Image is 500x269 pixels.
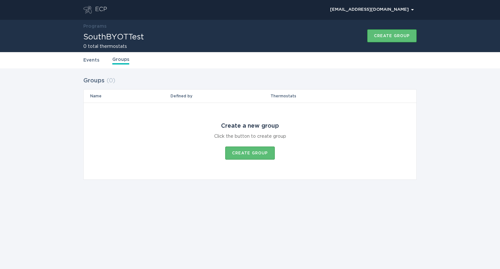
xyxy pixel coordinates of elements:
[83,57,99,64] a: Events
[327,5,417,15] div: Popover menu
[83,44,144,49] h2: 0 total thermostats
[374,34,410,38] div: Create group
[221,122,279,130] div: Create a new group
[232,151,268,155] div: Create group
[83,6,92,14] button: Go to dashboard
[83,24,106,29] a: Programs
[95,6,107,14] div: ECP
[170,90,270,103] th: Defined by
[83,33,144,41] h1: SouthBYOTTest
[84,90,170,103] th: Name
[327,5,417,15] button: Open user account details
[214,133,286,140] div: Click the button to create group
[225,147,275,160] button: Create group
[367,29,417,42] button: Create group
[270,90,390,103] th: Thermostats
[112,56,129,64] a: Groups
[84,90,416,103] tr: Table Headers
[330,8,414,12] div: [EMAIL_ADDRESS][DOMAIN_NAME]
[83,75,104,87] h2: Groups
[106,78,115,84] span: ( 0 )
